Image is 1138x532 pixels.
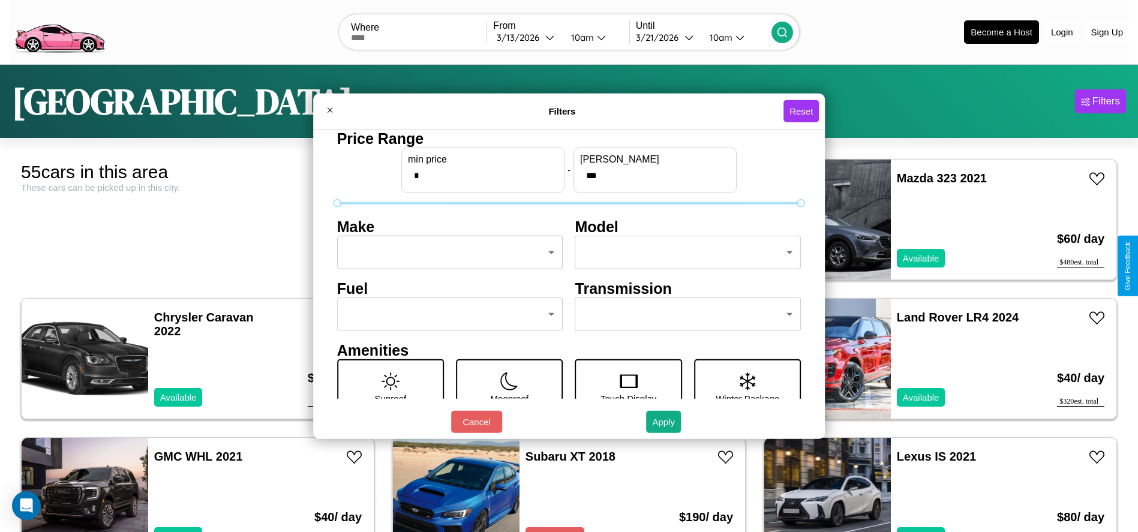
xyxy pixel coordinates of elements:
[565,32,597,43] div: 10am
[308,397,362,407] div: $ 1360 est. total
[580,154,730,164] label: [PERSON_NAME]
[21,182,374,193] div: These cars can be picked up in this city.
[491,390,529,406] p: Moonroof
[493,20,629,31] label: From
[351,22,487,33] label: Where
[1045,21,1079,43] button: Login
[160,389,197,405] p: Available
[636,20,771,31] label: Until
[716,390,779,406] p: Winter Package
[897,450,976,463] a: Lexus IS 2021
[154,450,242,463] a: GMC WHL 2021
[700,31,771,44] button: 10am
[568,162,570,178] p: -
[600,390,656,406] p: Touch Display
[704,32,735,43] div: 10am
[408,154,558,164] label: min price
[903,250,939,266] p: Available
[337,279,563,297] h4: Fuel
[897,172,987,185] a: Mazda 323 2021
[337,218,563,235] h4: Make
[526,450,615,463] a: Subaru XT 2018
[1124,242,1132,290] div: Give Feedback
[451,411,502,433] button: Cancel
[575,218,801,235] h4: Model
[497,32,545,43] div: 3 / 13 / 2026
[12,77,353,126] h1: [GEOGRAPHIC_DATA]
[375,390,407,406] p: Sunroof
[783,100,819,122] button: Reset
[575,279,801,297] h4: Transmission
[964,20,1039,44] button: Become a Host
[562,31,629,44] button: 10am
[308,359,362,397] h3: $ 170 / day
[1075,89,1126,113] button: Filters
[1092,95,1120,107] div: Filters
[1057,258,1104,267] div: $ 480 est. total
[341,106,783,116] h4: Filters
[493,31,561,44] button: 3/13/2026
[646,411,681,433] button: Apply
[1057,359,1104,397] h3: $ 40 / day
[1085,21,1129,43] button: Sign Up
[21,162,374,182] div: 55 cars in this area
[337,130,801,147] h4: Price Range
[337,341,801,359] h4: Amenities
[1057,397,1104,407] div: $ 320 est. total
[9,6,110,56] img: logo
[1057,220,1104,258] h3: $ 60 / day
[897,311,1019,324] a: Land Rover LR4 2024
[154,311,254,338] a: Chrysler Caravan 2022
[636,32,684,43] div: 3 / 21 / 2026
[903,389,939,405] p: Available
[12,491,41,520] div: Open Intercom Messenger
